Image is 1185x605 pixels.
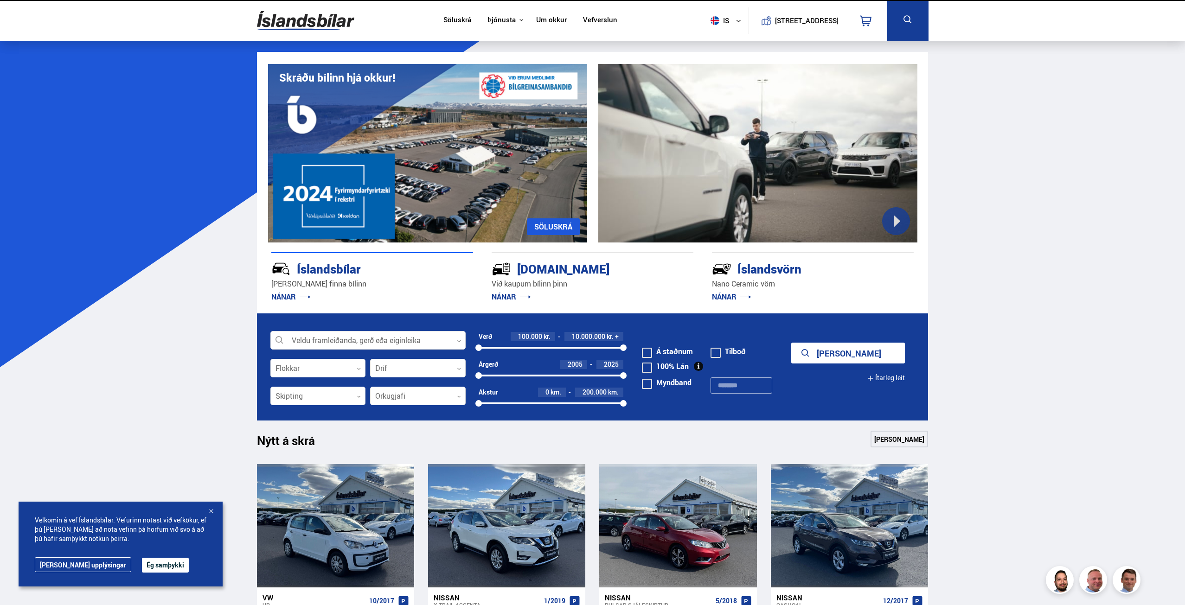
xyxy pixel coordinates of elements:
[572,332,605,341] span: 10.000.000
[607,333,614,340] span: kr.
[1081,567,1108,595] img: siFngHWaQ9KaOqBr.png
[487,16,516,25] button: Þjónusta
[369,597,394,605] span: 10/2017
[271,279,473,289] p: [PERSON_NAME] finna bílinn
[536,16,567,25] a: Um okkur
[257,6,354,36] img: G0Ugv5HjCgRt.svg
[642,379,692,386] label: Myndband
[712,259,731,279] img: -Svtn6bYgwAsiwNX.svg
[479,388,498,396] div: Akstur
[642,363,689,370] label: 100% Lán
[544,597,565,605] span: 1/2019
[142,558,189,573] button: Ég samþykki
[707,7,749,34] button: is
[712,260,881,276] div: Íslandsvörn
[1047,567,1075,595] img: nhp88E3Fdnt1Opn2.png
[716,597,737,605] span: 5/2018
[712,279,914,289] p: Nano Ceramic vörn
[271,292,311,302] a: NÁNAR
[434,593,540,602] div: Nissan
[257,433,331,453] h1: Nýtt á skrá
[754,7,844,34] a: [STREET_ADDRESS]
[791,343,905,363] button: [PERSON_NAME]
[776,593,879,602] div: Nissan
[642,348,693,355] label: Á staðnum
[443,16,471,25] a: Söluskrá
[707,16,730,25] span: is
[711,348,746,355] label: Tilboð
[479,361,498,368] div: Árgerð
[35,557,131,572] a: [PERSON_NAME] upplýsingar
[527,218,580,235] a: SÖLUSKRÁ
[608,388,619,396] span: km.
[492,292,531,302] a: NÁNAR
[1114,567,1142,595] img: FbJEzSuNWCJXmdc-.webp
[279,71,395,84] h1: Skráðu bílinn hjá okkur!
[268,64,587,242] img: eKx6w-_Home_640_.png
[779,17,835,25] button: [STREET_ADDRESS]
[479,333,492,340] div: Verð
[544,333,551,340] span: kr.
[583,16,617,25] a: Vefverslun
[871,431,928,447] a: [PERSON_NAME]
[492,259,511,279] img: tr5P-W3DuiFaO7aO.svg
[615,333,619,340] span: +
[711,16,719,25] img: svg+xml;base64,PHN2ZyB4bWxucz0iaHR0cDovL3d3dy53My5vcmcvMjAwMC9zdmciIHdpZHRoPSI1MTIiIGhlaWdodD0iNT...
[271,259,291,279] img: JRvxyua_JYH6wB4c.svg
[551,388,561,396] span: km.
[35,516,206,543] span: Velkomin á vef Íslandsbílar. Vefurinn notast við vefkökur, ef þú [PERSON_NAME] að nota vefinn þá ...
[545,388,549,396] span: 0
[883,597,908,605] span: 12/2017
[271,260,440,276] div: Íslandsbílar
[568,360,583,369] span: 2005
[518,332,542,341] span: 100.000
[712,292,751,302] a: NÁNAR
[263,593,365,602] div: VW
[583,388,607,396] span: 200.000
[605,593,711,602] div: Nissan
[867,368,905,388] button: Ítarleg leit
[604,360,619,369] span: 2025
[492,279,693,289] p: Við kaupum bílinn þinn
[492,260,660,276] div: [DOMAIN_NAME]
